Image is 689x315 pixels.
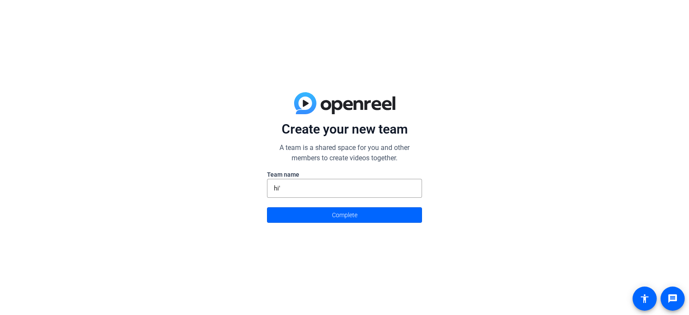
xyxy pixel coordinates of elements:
button: Complete [267,207,422,223]
p: A team is a shared space for you and other members to create videos together. [267,143,422,163]
mat-icon: accessibility [639,293,650,304]
p: Create your new team [267,121,422,137]
input: Enter here [274,183,415,193]
mat-icon: message [667,293,678,304]
span: Complete [332,207,357,223]
img: blue-gradient.svg [294,92,395,115]
label: Team name [267,170,422,179]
